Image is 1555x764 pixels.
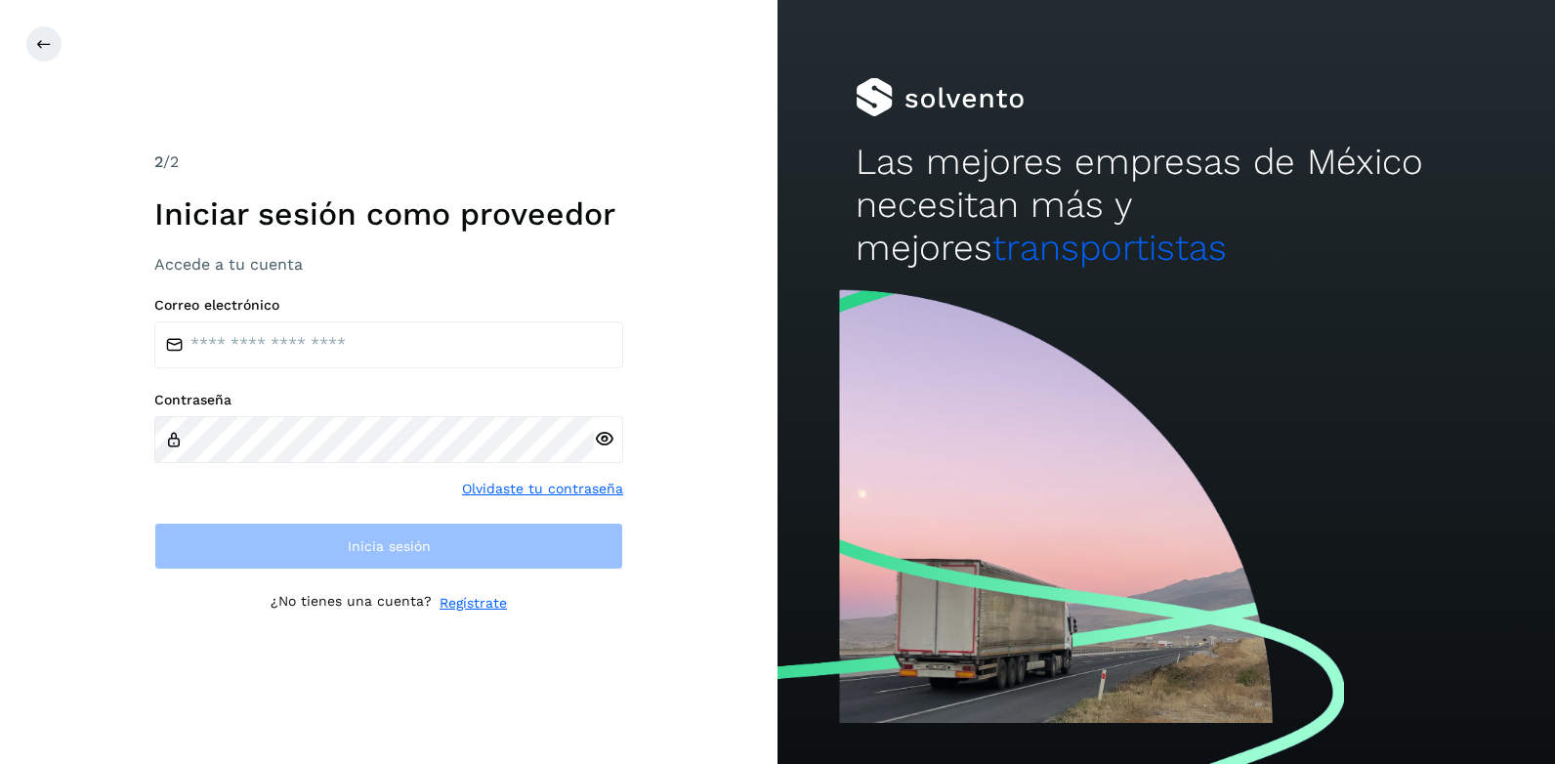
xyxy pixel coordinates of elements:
[154,297,623,314] label: Correo electrónico
[154,392,623,408] label: Contraseña
[348,539,431,553] span: Inicia sesión
[462,479,623,499] a: Olvidaste tu contraseña
[992,227,1227,269] span: transportistas
[440,593,507,614] a: Regístrate
[271,593,432,614] p: ¿No tienes una cuenta?
[154,523,623,570] button: Inicia sesión
[154,150,623,174] div: /2
[154,195,623,233] h1: Iniciar sesión como proveedor
[154,152,163,171] span: 2
[856,141,1478,271] h2: Las mejores empresas de México necesitan más y mejores
[154,255,623,274] h3: Accede a tu cuenta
